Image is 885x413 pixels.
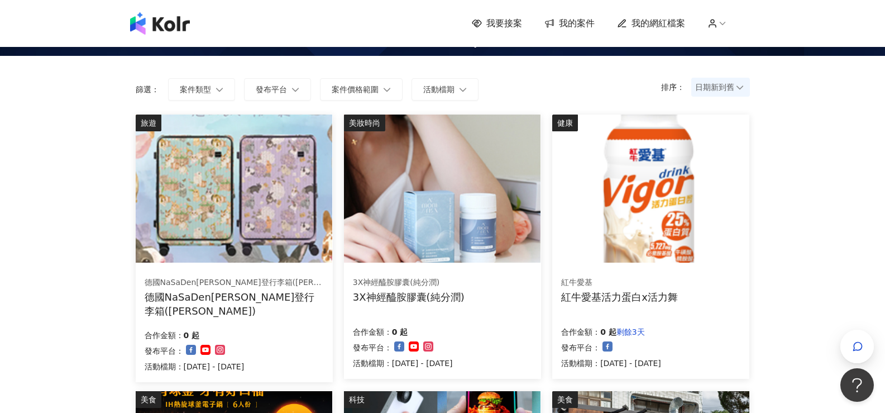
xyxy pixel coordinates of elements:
[353,277,465,288] div: 3X神經醯胺膠囊(純分潤)
[552,391,578,408] div: 美食
[552,115,749,263] img: 活力蛋白配方營養素
[561,277,678,288] div: 紅牛愛基
[412,78,479,101] button: 活動檔期
[136,115,161,131] div: 旅遊
[244,78,311,101] button: 發布平台
[344,391,370,408] div: 科技
[353,357,453,370] p: 活動檔期：[DATE] - [DATE]
[695,79,746,96] span: 日期新到舊
[472,17,522,30] a: 我要接案
[616,325,645,339] p: 剩餘3天
[353,341,392,354] p: 發布平台：
[320,78,403,101] button: 案件價格範圍
[344,115,385,131] div: 美妝時尚
[552,115,578,131] div: 健康
[130,12,190,35] img: logo
[840,368,874,402] iframe: Help Scout Beacon - Open
[617,17,685,30] a: 我的網紅檔案
[561,357,661,370] p: 活動檔期：[DATE] - [DATE]
[561,341,600,354] p: 發布平台：
[632,17,685,30] span: 我的網紅檔案
[344,115,540,263] img: A'momris文驀斯 3X神經醯胺膠囊
[180,85,211,94] span: 案件類型
[353,290,465,304] div: 3X神經醯胺膠囊(純分潤)
[544,17,595,30] a: 我的案件
[332,85,379,94] span: 案件價格範圍
[136,85,159,94] p: 篩選：
[256,85,287,94] span: 發布平台
[423,85,455,94] span: 活動檔期
[561,290,678,304] div: 紅牛愛基活力蛋白x活力舞
[661,83,691,92] p: 排序：
[145,277,323,288] div: 德國NaSaDen[PERSON_NAME]登行李箱([PERSON_NAME])
[392,325,408,339] p: 0 起
[353,325,392,339] p: 合作金額：
[168,78,235,101] button: 案件類型
[184,329,200,342] p: 0 起
[561,325,600,339] p: 合作金額：
[600,325,616,339] p: 0 起
[145,360,245,373] p: 活動檔期：[DATE] - [DATE]
[145,329,184,342] p: 合作金額：
[145,290,324,318] div: 德國NaSaDen[PERSON_NAME]登行李箱([PERSON_NAME])
[559,17,595,30] span: 我的案件
[136,391,161,408] div: 美食
[486,17,522,30] span: 我要接案
[136,115,332,263] img: 德國NaSaDen納莎登行李箱系列
[145,344,184,358] p: 發布平台：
